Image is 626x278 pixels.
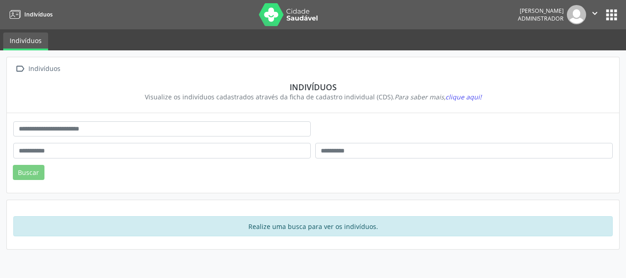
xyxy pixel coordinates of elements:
div: Indivíduos [27,62,62,76]
a: Indivíduos [6,7,53,22]
span: Administrador [518,15,564,22]
img: img [567,5,586,24]
div: Realize uma busca para ver os indivíduos. [13,216,613,236]
span: clique aqui! [445,93,482,101]
button: Buscar [13,165,44,180]
div: Visualize os indivíduos cadastrados através da ficha de cadastro individual (CDS). [20,92,606,102]
div: [PERSON_NAME] [518,7,564,15]
button:  [586,5,604,24]
div: Indivíduos [20,82,606,92]
span: Indivíduos [24,11,53,18]
button: apps [604,7,620,23]
i:  [590,8,600,18]
a:  Indivíduos [13,62,62,76]
i:  [13,62,27,76]
a: Indivíduos [3,33,48,50]
i: Para saber mais, [395,93,482,101]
